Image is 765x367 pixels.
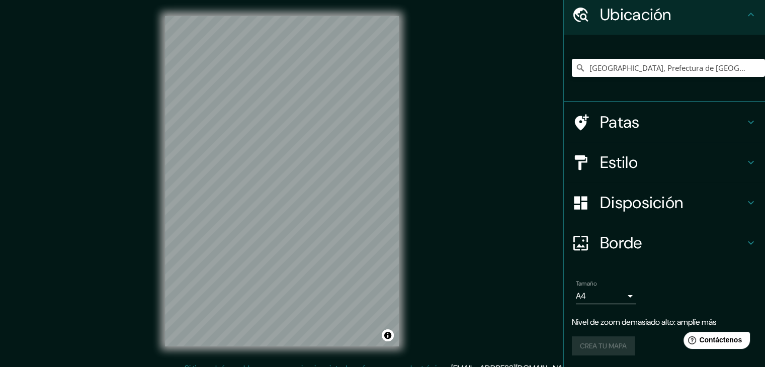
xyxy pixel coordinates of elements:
font: A4 [576,291,586,301]
font: Borde [600,232,642,253]
div: Borde [564,223,765,263]
canvas: Mapa [165,16,399,346]
font: Ubicación [600,4,671,25]
button: Activar o desactivar atribución [382,329,394,341]
font: Patas [600,112,640,133]
font: Tamaño [576,280,597,288]
div: A4 [576,288,636,304]
font: Nivel de zoom demasiado alto: amplíe más [572,317,716,327]
div: Patas [564,102,765,142]
iframe: Lanzador de widgets de ayuda [675,328,754,356]
div: Disposición [564,182,765,223]
font: Estilo [600,152,638,173]
input: Elige tu ciudad o zona [572,59,765,77]
div: Estilo [564,142,765,182]
font: Disposición [600,192,683,213]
